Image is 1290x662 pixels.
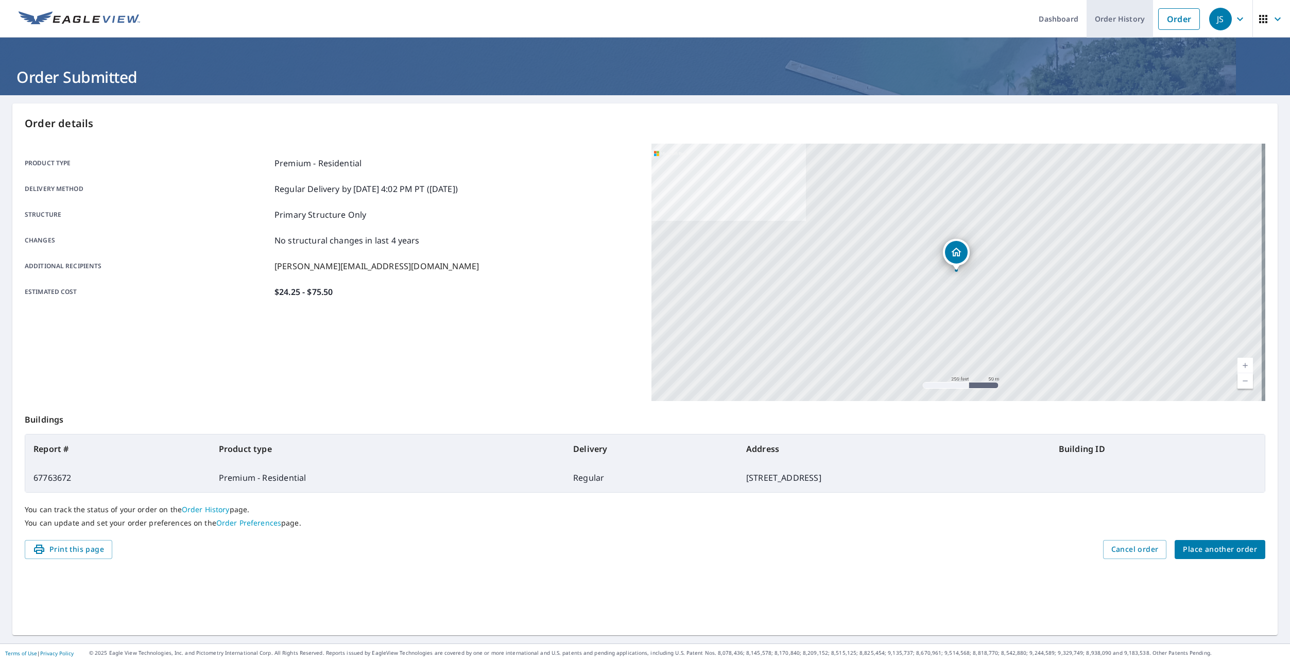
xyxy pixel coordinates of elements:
[25,540,112,559] button: Print this page
[19,11,140,27] img: EV Logo
[274,157,362,169] p: Premium - Residential
[1237,358,1253,373] a: Current Level 17, Zoom In
[1158,8,1200,30] a: Order
[738,434,1051,463] th: Address
[1183,543,1257,556] span: Place another order
[274,234,420,247] p: No structural changes in last 4 years
[565,434,738,463] th: Delivery
[5,650,37,657] a: Terms of Use
[274,286,333,298] p: $24.25 - $75.50
[211,463,565,492] td: Premium - Residential
[274,260,479,272] p: [PERSON_NAME][EMAIL_ADDRESS][DOMAIN_NAME]
[25,505,1265,514] p: You can track the status of your order on the page.
[25,183,270,195] p: Delivery method
[274,183,458,195] p: Regular Delivery by [DATE] 4:02 PM PT ([DATE])
[25,116,1265,131] p: Order details
[25,434,211,463] th: Report #
[25,234,270,247] p: Changes
[1051,434,1265,463] th: Building ID
[12,66,1278,88] h1: Order Submitted
[565,463,738,492] td: Regular
[1209,8,1232,30] div: JS
[1103,540,1167,559] button: Cancel order
[943,239,970,271] div: Dropped pin, building 1, Residential property, 550 Grant Ave Grand Haven, MI 49417
[25,518,1265,528] p: You can update and set your order preferences on the page.
[1175,540,1265,559] button: Place another order
[182,504,230,514] a: Order History
[25,260,270,272] p: Additional recipients
[25,401,1265,434] p: Buildings
[274,208,366,221] p: Primary Structure Only
[1237,373,1253,389] a: Current Level 17, Zoom Out
[25,463,211,492] td: 67763672
[738,463,1051,492] td: [STREET_ADDRESS]
[33,543,104,556] span: Print this page
[216,518,281,528] a: Order Preferences
[40,650,74,657] a: Privacy Policy
[25,157,270,169] p: Product type
[1111,543,1159,556] span: Cancel order
[25,208,270,221] p: Structure
[211,434,565,463] th: Product type
[89,649,1285,657] p: © 2025 Eagle View Technologies, Inc. and Pictometry International Corp. All Rights Reserved. Repo...
[5,650,74,656] p: |
[25,286,270,298] p: Estimated cost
